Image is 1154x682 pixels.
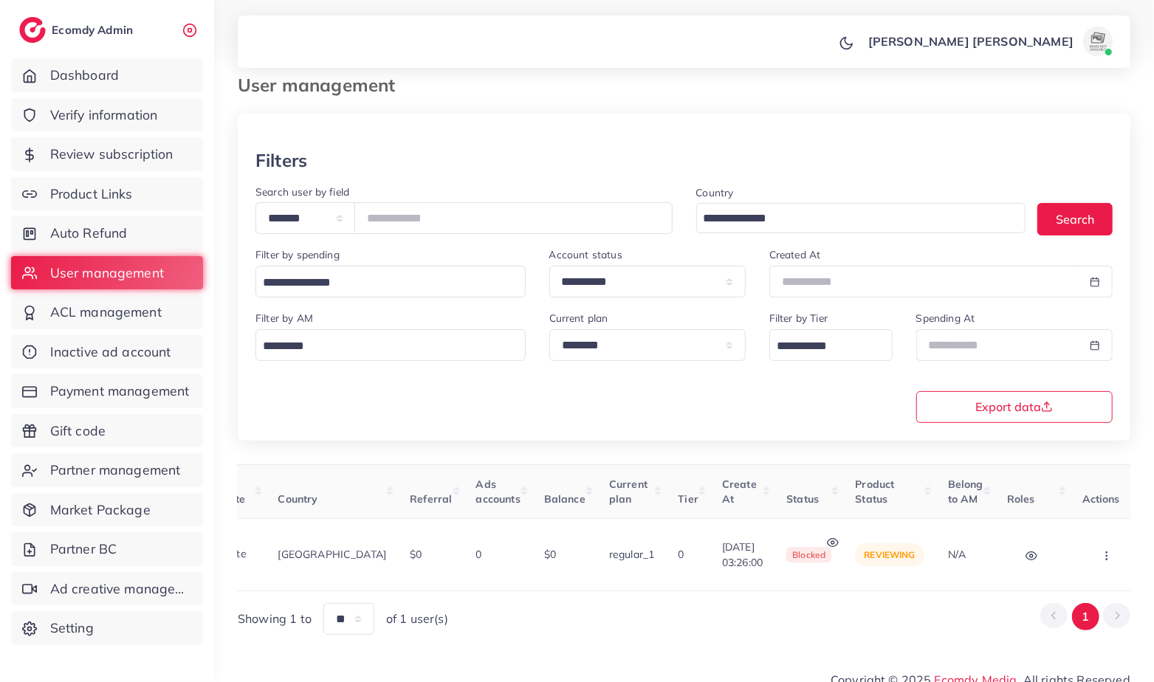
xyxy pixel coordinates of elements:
label: Search user by field [255,185,349,199]
input: Search for option [772,335,873,358]
span: Gift code [50,421,106,441]
label: Filter by Tier [769,311,828,325]
a: Gift code [11,414,203,448]
a: Dashboard [11,58,203,92]
span: Review subscription [50,145,174,164]
span: reviewing [864,549,915,560]
span: [DATE] 03:26:00 [722,540,763,570]
div: Search for option [769,329,893,361]
span: [GEOGRAPHIC_DATA] [278,548,387,561]
input: Search for option [698,207,1007,230]
span: Inactive ad account [50,342,171,362]
span: ACL management [50,303,162,322]
ul: Pagination [1040,603,1130,630]
span: regular_1 [609,548,654,561]
button: Search [1037,203,1113,235]
input: Search for option [258,335,506,358]
h3: User management [238,75,407,96]
span: 0 [476,548,482,561]
a: Auto Refund [11,216,203,250]
label: Filter by AM [255,311,313,325]
span: $0 [544,548,556,561]
span: Showing 1 to [238,610,312,627]
span: Product Links [50,185,133,204]
div: Search for option [696,203,1026,233]
label: Account status [549,247,622,262]
a: Setting [11,611,203,645]
a: Partner BC [11,532,203,566]
span: User management [50,263,164,283]
img: logo [19,17,46,43]
a: Ad creative management [11,572,203,606]
a: Verify information [11,98,203,132]
span: blocked [786,547,831,563]
span: Status [786,492,819,506]
a: Review subscription [11,137,203,171]
a: Payment management [11,374,203,408]
span: Auto Refund [50,224,128,243]
button: Export data [916,391,1113,423]
span: N/A [948,548,966,561]
span: Product Status [855,478,894,506]
span: Export data [975,401,1053,413]
span: Verify information [50,106,158,125]
span: Payment management [50,382,190,401]
span: Referral [410,492,452,506]
span: Dashboard [50,66,119,85]
a: [PERSON_NAME] [PERSON_NAME]avatar [860,27,1119,56]
span: Market Package [50,500,151,520]
span: Partner BC [50,540,117,559]
label: Spending At [916,311,975,325]
h2: Ecomdy Admin [52,23,137,37]
a: Market Package [11,493,203,527]
div: Search for option [255,266,526,297]
a: ACL management [11,295,203,329]
div: Search for option [255,329,526,361]
label: Created At [769,247,821,262]
span: Tier [678,492,698,506]
span: Ads accounts [476,478,521,506]
label: Filter by spending [255,247,340,262]
span: Country [278,492,318,506]
span: of 1 user(s) [386,610,448,627]
label: Current plan [549,311,608,325]
a: Partner management [11,453,203,487]
a: Inactive ad account [11,335,203,369]
span: Belong to AM [948,478,983,506]
span: Current plan [609,478,648,506]
span: 0 [678,548,684,561]
a: User management [11,256,203,290]
span: Setting [50,619,94,638]
p: [PERSON_NAME] [PERSON_NAME] [868,32,1074,50]
span: Roles [1007,492,1035,506]
span: Partner management [50,461,181,480]
span: $0 [410,548,422,561]
span: Actions [1082,492,1120,506]
span: Create At [722,478,757,506]
span: Balance [544,492,585,506]
a: logoEcomdy Admin [19,17,137,43]
span: Ad creative management [50,579,192,599]
label: Country [696,185,734,200]
button: Go to page 1 [1072,603,1099,630]
input: Search for option [258,272,506,294]
img: avatar [1083,27,1113,56]
a: Product Links [11,177,203,211]
h3: Filters [255,150,307,171]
